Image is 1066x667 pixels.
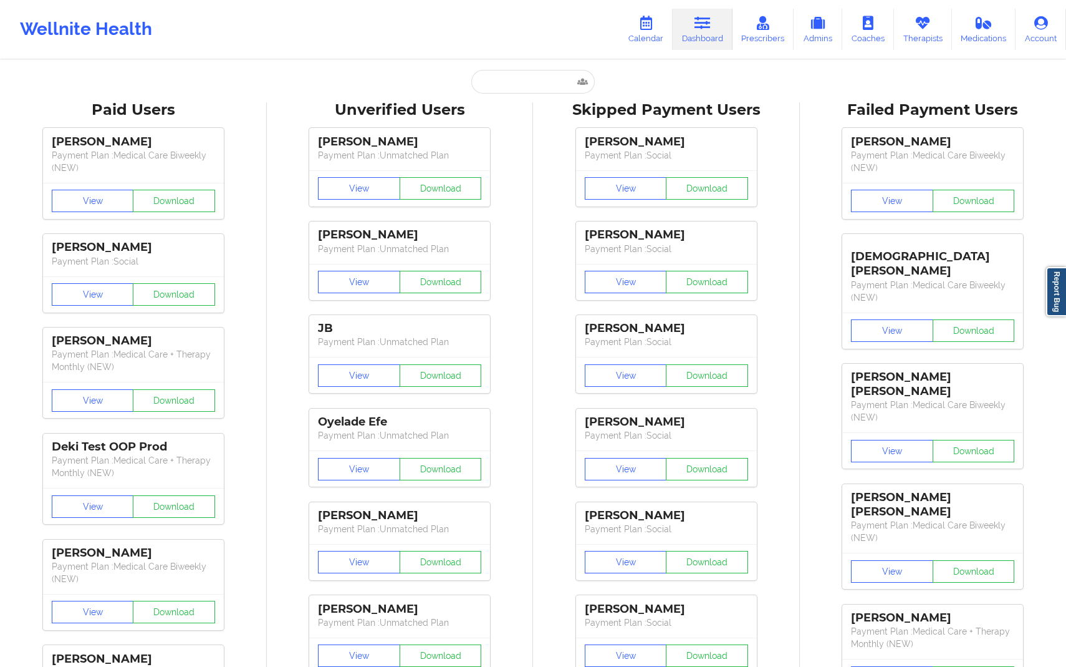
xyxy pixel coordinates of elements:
div: [PERSON_NAME] [585,509,748,523]
button: View [318,645,400,667]
button: Download [666,364,748,387]
div: Paid Users [9,100,258,120]
div: Failed Payment Users [809,100,1058,120]
button: View [52,283,134,306]
p: Payment Plan : Social [52,255,215,268]
button: View [318,551,400,573]
a: Calendar [619,9,673,50]
a: Admins [794,9,842,50]
div: [PERSON_NAME] [585,602,748,616]
button: View [318,364,400,387]
div: [PERSON_NAME] [PERSON_NAME] [851,490,1014,519]
button: Download [133,190,215,212]
p: Payment Plan : Unmatched Plan [318,429,481,442]
button: Download [400,271,482,293]
button: View [851,440,933,462]
button: Download [400,551,482,573]
p: Payment Plan : Medical Care + Therapy Monthly (NEW) [52,348,215,373]
p: Payment Plan : Unmatched Plan [318,616,481,629]
p: Payment Plan : Unmatched Plan [318,243,481,255]
button: View [585,364,667,387]
button: View [52,495,134,518]
a: Coaches [842,9,894,50]
div: [PERSON_NAME] [52,652,215,666]
button: Download [133,389,215,412]
button: View [52,190,134,212]
button: Download [400,645,482,667]
button: Download [666,551,748,573]
p: Payment Plan : Social [585,243,748,255]
div: [PERSON_NAME] [585,415,748,429]
button: View [318,271,400,293]
p: Payment Plan : Medical Care + Therapy Monthly (NEW) [52,454,215,479]
button: Download [133,283,215,306]
button: Download [400,364,482,387]
div: [PERSON_NAME] [585,135,748,149]
p: Payment Plan : Medical Care Biweekly (NEW) [851,399,1014,424]
p: Payment Plan : Social [585,336,748,348]
p: Payment Plan : Medical Care + Therapy Monthly (NEW) [851,625,1014,650]
button: View [851,560,933,583]
button: Download [400,458,482,480]
a: Prescribers [732,9,794,50]
a: Account [1016,9,1066,50]
button: View [585,458,667,480]
button: View [851,190,933,212]
p: Payment Plan : Medical Care Biweekly (NEW) [851,149,1014,174]
button: View [318,177,400,200]
p: Payment Plan : Medical Care Biweekly (NEW) [52,560,215,585]
button: Download [666,177,748,200]
div: [PERSON_NAME] [52,135,215,149]
button: Download [666,271,748,293]
div: [PERSON_NAME] [52,240,215,255]
a: Report Bug [1046,267,1066,316]
div: [DEMOGRAPHIC_DATA][PERSON_NAME] [851,240,1014,278]
button: Download [666,645,748,667]
p: Payment Plan : Social [585,149,748,162]
div: Skipped Payment Users [542,100,791,120]
a: Therapists [894,9,952,50]
div: [PERSON_NAME] [52,546,215,560]
button: Download [933,560,1015,583]
button: Download [933,190,1015,212]
button: Download [400,177,482,200]
button: View [52,389,134,412]
button: View [851,319,933,342]
button: Download [666,458,748,480]
div: [PERSON_NAME] [585,321,748,336]
p: Payment Plan : Unmatched Plan [318,336,481,348]
button: View [585,271,667,293]
div: Deki Test OOP Prod [52,440,215,454]
button: Download [933,319,1015,342]
button: Download [933,440,1015,462]
p: Payment Plan : Medical Care Biweekly (NEW) [52,149,215,174]
button: View [585,645,667,667]
button: View [52,601,134,623]
div: [PERSON_NAME] [52,334,215,348]
div: [PERSON_NAME] [851,135,1014,149]
div: Oyelade Efe [318,415,481,429]
p: Payment Plan : Social [585,523,748,535]
div: [PERSON_NAME] [318,228,481,242]
button: View [585,177,667,200]
div: JB [318,321,481,336]
div: [PERSON_NAME] [318,509,481,523]
button: View [585,551,667,573]
a: Medications [952,9,1016,50]
button: Download [133,601,215,623]
div: Unverified Users [276,100,525,120]
p: Payment Plan : Social [585,616,748,629]
button: Download [133,495,215,518]
div: [PERSON_NAME] [851,611,1014,625]
div: [PERSON_NAME] [PERSON_NAME] [851,370,1014,399]
div: [PERSON_NAME] [318,602,481,616]
button: View [318,458,400,480]
p: Payment Plan : Medical Care Biweekly (NEW) [851,519,1014,544]
div: [PERSON_NAME] [585,228,748,242]
p: Payment Plan : Unmatched Plan [318,523,481,535]
p: Payment Plan : Medical Care Biweekly (NEW) [851,279,1014,304]
p: Payment Plan : Unmatched Plan [318,149,481,162]
a: Dashboard [673,9,732,50]
div: [PERSON_NAME] [318,135,481,149]
p: Payment Plan : Social [585,429,748,442]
